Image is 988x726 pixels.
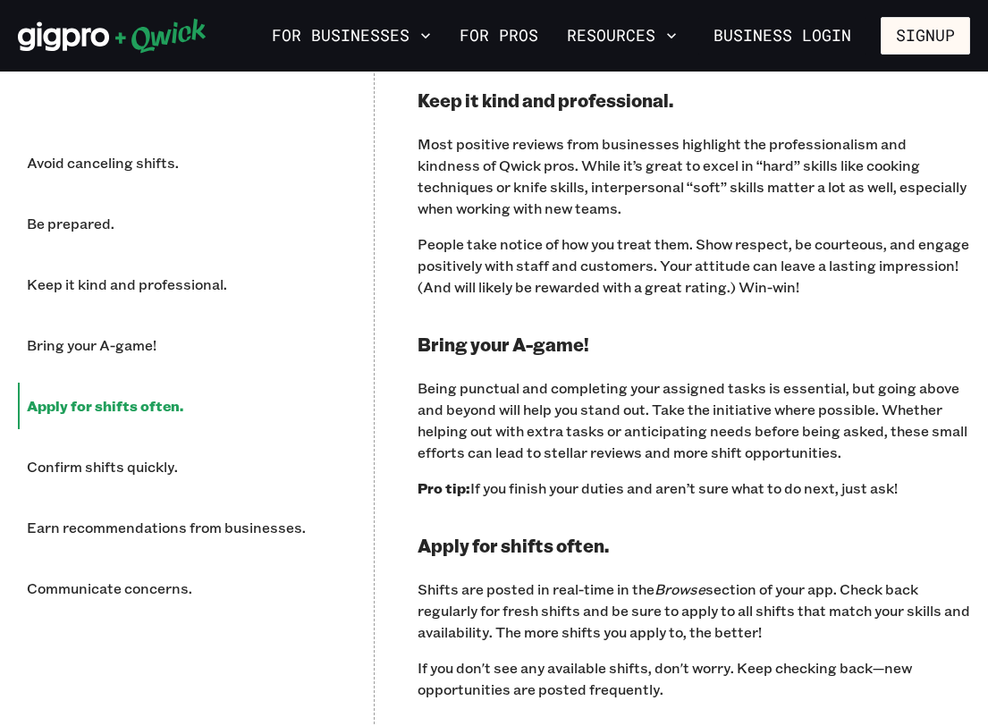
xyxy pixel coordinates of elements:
p: People take notice of how you treat them. Show respect, be courteous, and engage positively with ... [418,233,970,298]
button: For Businesses [265,21,438,51]
li: Keep it kind and professional. [18,261,331,308]
i: Browse [654,579,705,598]
li: Be prepared. [18,200,331,247]
p: Being punctual and completing your assigned tasks is essential, but going above and beyond will h... [418,377,970,463]
li: Communicate concerns. [18,565,331,612]
p: If you don't see any available shifts, don't worry. Keep checking back—new opportunities are post... [418,657,970,700]
iframe: Netlify Drawer [146,683,843,726]
b: Pro tip: [418,478,470,497]
p: Shifts are posted in real-time in the section of your app. Check back regularly for fresh shifts ... [418,578,970,643]
a: For Pros [452,21,545,51]
button: Resources [560,21,684,51]
button: Signup [881,17,970,55]
b: Keep it kind and professional. [418,89,673,112]
p: Most positive reviews from businesses highlight the professionalism and kindness of Qwick pros. W... [418,133,970,219]
li: Apply for shifts often. [18,383,331,429]
li: Confirm shifts quickly. [18,443,331,490]
b: Bring your A-game! [418,333,589,356]
li: Earn recommendations from businesses. [18,504,331,551]
a: Business Login [698,17,866,55]
b: Apply for shifts often. [418,534,609,557]
p: If you finish your duties and aren’t sure what to do next, just ask!‍ [418,477,970,499]
li: Bring your A-game! [18,322,331,368]
li: Avoid canceling shifts. [18,139,331,186]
